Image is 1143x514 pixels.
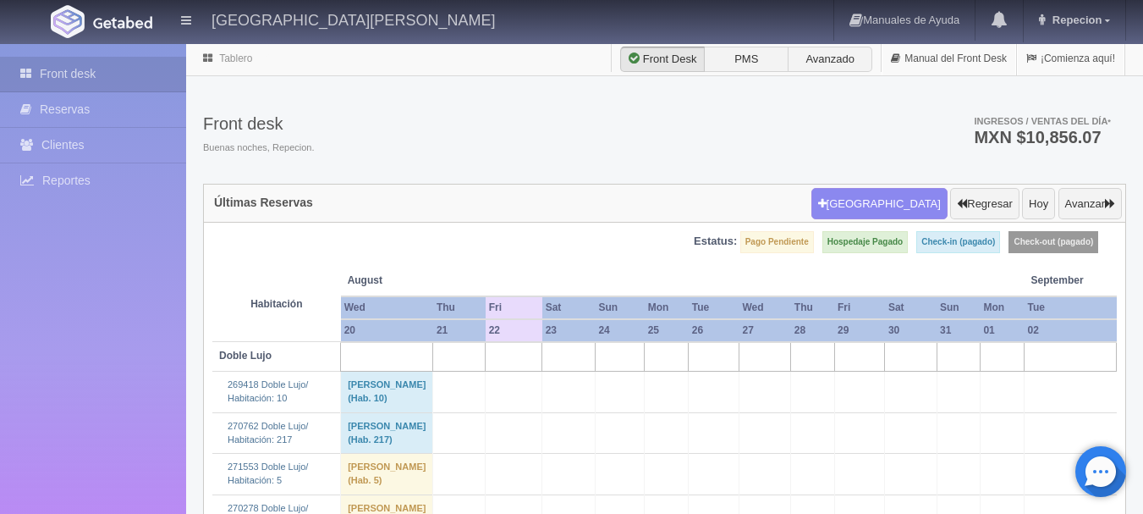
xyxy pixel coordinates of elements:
th: 01 [980,319,1024,342]
th: 02 [1025,319,1117,342]
th: 30 [885,319,937,342]
h3: Front desk [203,114,314,133]
th: 25 [645,319,689,342]
label: Avanzado [788,47,872,72]
th: Fri [486,296,542,319]
th: 24 [595,319,644,342]
td: [PERSON_NAME] (Hab. 10) [341,372,433,412]
h4: Últimas Reservas [214,196,313,209]
th: 27 [739,319,790,342]
a: 270762 Doble Lujo/Habitación: 217 [228,421,308,445]
th: Tue [689,296,739,319]
th: Tue [1025,296,1117,319]
label: PMS [704,47,789,72]
a: ¡Comienza aquí! [1017,42,1124,75]
a: Manual del Front Desk [882,42,1016,75]
strong: Habitación [250,298,302,310]
th: Mon [980,296,1024,319]
label: Front Desk [620,47,705,72]
a: 269418 Doble Lujo/Habitación: 10 [228,379,308,403]
th: Thu [433,296,486,319]
a: 271553 Doble Lujo/Habitación: 5 [228,461,308,485]
h3: MXN $10,856.07 [974,129,1111,146]
td: [PERSON_NAME] (Hab. 5) [341,454,433,495]
label: Hospedaje Pagado [822,231,908,253]
th: Sat [885,296,937,319]
th: Sat [542,296,596,319]
label: Check-out (pagado) [1008,231,1098,253]
b: Doble Lujo [219,350,272,362]
button: Avanzar [1058,188,1122,220]
th: Wed [739,296,790,319]
th: Fri [834,296,885,319]
span: Buenas noches, Repecion. [203,141,314,155]
button: Hoy [1022,188,1055,220]
span: August [348,274,479,288]
th: 31 [937,319,980,342]
span: Ingresos / Ventas del día [974,116,1111,126]
th: 20 [341,319,433,342]
th: 28 [791,319,834,342]
th: Mon [645,296,689,319]
img: Getabed [51,5,85,38]
a: Tablero [219,53,252,64]
th: 22 [486,319,542,342]
th: 21 [433,319,486,342]
th: 29 [834,319,885,342]
th: Thu [791,296,834,319]
button: Regresar [950,188,1019,220]
h4: [GEOGRAPHIC_DATA][PERSON_NAME] [212,8,495,30]
th: 23 [542,319,596,342]
label: Estatus: [694,234,737,250]
label: Check-in (pagado) [916,231,1000,253]
th: Wed [341,296,433,319]
span: September [1031,274,1110,288]
img: Getabed [93,16,152,29]
button: [GEOGRAPHIC_DATA] [811,188,948,220]
th: Sun [937,296,980,319]
span: Repecion [1048,14,1102,26]
th: 26 [689,319,739,342]
label: Pago Pendiente [740,231,814,253]
th: Sun [595,296,644,319]
td: [PERSON_NAME] (Hab. 217) [341,412,433,453]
